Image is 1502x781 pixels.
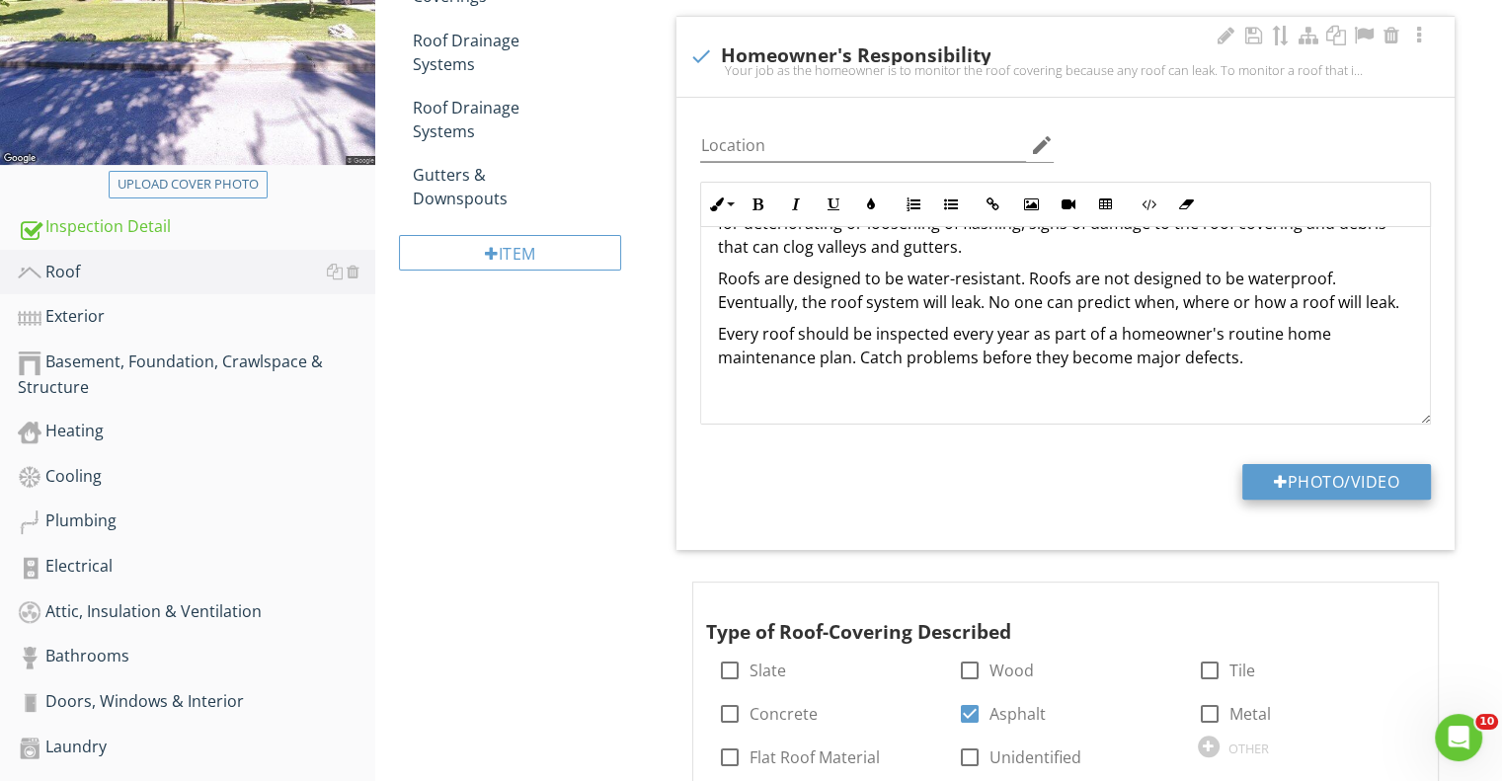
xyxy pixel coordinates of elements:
label: Unidentified [989,747,1081,767]
i: edit [1030,133,1054,157]
div: Gutters & Downspouts [413,163,645,210]
div: Roof Drainage Systems [413,96,645,143]
button: Insert Table [1086,186,1124,223]
button: Colors [851,186,889,223]
button: Photo/Video [1242,464,1431,500]
label: Slate [749,661,785,680]
button: Italic (Ctrl+I) [776,186,814,223]
label: Metal [1229,704,1271,724]
div: Type of Roof-Covering Described [705,590,1389,648]
button: Inline Style [701,186,739,223]
button: Code View [1129,186,1166,223]
div: Roof Drainage Systems [413,29,645,76]
button: Bold (Ctrl+B) [739,186,776,223]
button: Insert Video [1049,186,1086,223]
div: Attic, Insulation & Ventilation [18,599,375,625]
button: Upload cover photo [109,171,268,198]
div: Your job as the homeowner is to monitor the roof covering because any roof can leak. To monitor a... [688,62,1443,78]
div: Electrical [18,554,375,580]
button: Unordered List [931,186,969,223]
span: 10 [1475,714,1498,730]
div: Doors, Windows & Interior [18,689,375,715]
p: Roofs are designed to be water-resistant. Roofs are not designed to be waterproof. Eventually, th... [717,267,1414,314]
label: Asphalt [989,704,1046,724]
div: OTHER [1228,741,1269,756]
div: Basement, Foundation, Crawlspace & Structure [18,350,375,399]
label: Concrete [749,704,817,724]
div: Heating [18,419,375,444]
div: Item [399,235,621,271]
button: Clear Formatting [1166,186,1204,223]
p: Every roof should be inspected every year as part of a homeowner's routine home maintenance plan.... [717,322,1414,369]
div: Upload cover photo [118,175,259,195]
div: Plumbing [18,508,375,534]
button: Ordered List [894,186,931,223]
div: Cooling [18,464,375,490]
button: Insert Link (Ctrl+K) [974,186,1011,223]
label: Flat Roof Material [749,747,879,767]
div: Laundry [18,735,375,760]
div: Inspection Detail [18,214,375,240]
iframe: Intercom live chat [1435,714,1482,761]
div: Bathrooms [18,644,375,669]
input: Location [700,129,1026,162]
label: Wood [989,661,1034,680]
label: Tile [1229,661,1255,680]
button: Underline (Ctrl+U) [814,186,851,223]
div: Roof [18,260,375,285]
button: Insert Image (Ctrl+P) [1011,186,1049,223]
div: Exterior [18,304,375,330]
